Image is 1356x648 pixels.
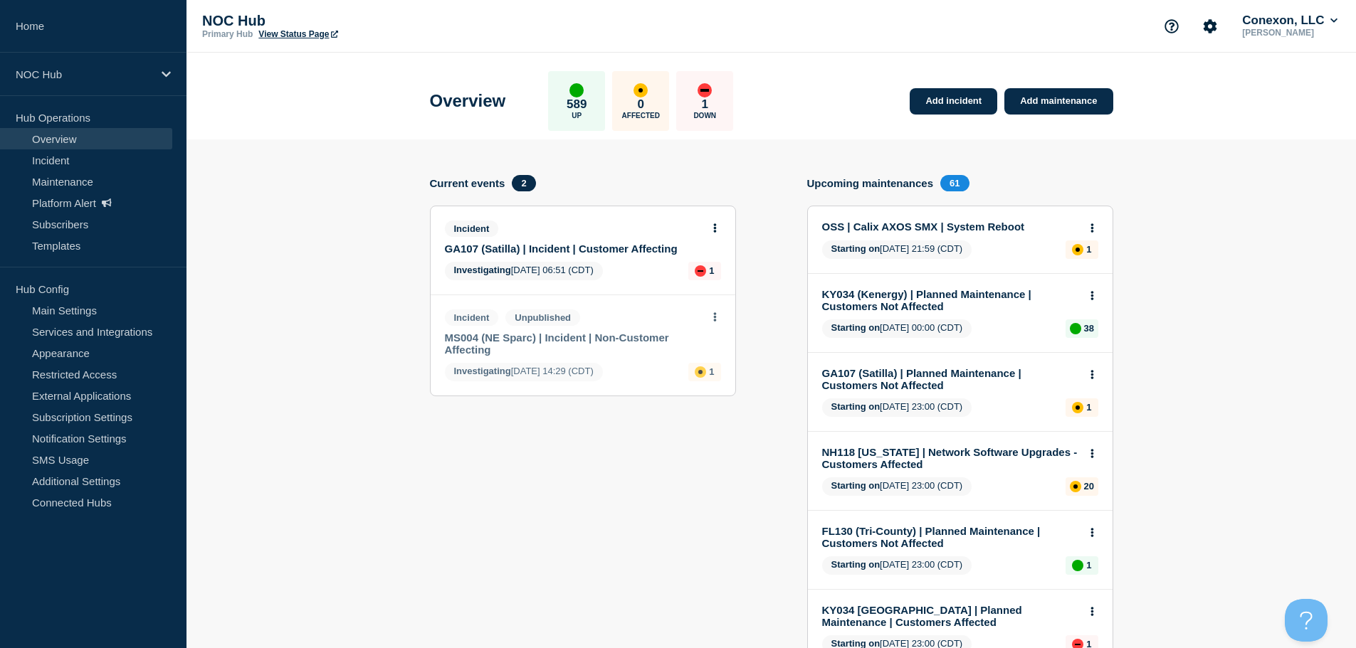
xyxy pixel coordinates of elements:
[831,243,881,254] span: Starting on
[822,477,972,496] span: [DATE] 23:00 (CDT)
[822,556,972,575] span: [DATE] 23:00 (CDT)
[1084,481,1094,492] p: 20
[822,240,972,259] span: [DATE] 21:59 (CDT)
[567,97,587,112] p: 589
[445,243,702,255] a: GA107 (Satilla) | Incident | Customer Affecting
[709,366,714,377] p: 1
[445,262,603,280] span: [DATE] 06:51 (CDT)
[1086,560,1091,570] p: 1
[430,91,506,111] h1: Overview
[693,112,716,119] p: Down
[1239,28,1340,38] p: [PERSON_NAME]
[831,480,881,491] span: Starting on
[1157,11,1187,41] button: Support
[1195,11,1225,41] button: Account settings
[822,604,1079,628] a: KY034 [GEOGRAPHIC_DATA] | Planned Maintenance | Customers Affected
[638,97,644,112] p: 0
[831,322,881,333] span: Starting on
[1072,402,1083,413] div: affected
[430,177,505,189] h4: Current events
[1084,323,1094,334] p: 38
[572,112,582,119] p: Up
[622,112,660,119] p: Affected
[16,68,152,80] p: NOC Hub
[822,398,972,417] span: [DATE] 23:00 (CDT)
[831,559,881,570] span: Starting on
[822,367,1079,391] a: GA107 (Satilla) | Planned Maintenance | Customers Not Affected
[1285,599,1328,642] iframe: Help Scout Beacon - Open
[822,221,1079,233] a: OSS | Calix AXOS SMX | System Reboot
[202,13,487,29] p: NOC Hub
[910,88,997,115] a: Add incident
[569,83,584,97] div: up
[831,401,881,412] span: Starting on
[702,97,708,112] p: 1
[822,446,1079,470] a: NH118 [US_STATE] | Network Software Upgrades - Customers Affected
[1072,244,1083,255] div: affected
[1239,14,1340,28] button: Conexon, LLC
[445,309,499,326] span: Incident
[1086,402,1091,413] p: 1
[822,525,1079,549] a: FL130 (Tri-County) | Planned Maintenance | Customers Not Affected
[822,288,1079,312] a: KY034 (Kenergy) | Planned Maintenance | Customers Not Affected
[709,265,714,276] p: 1
[1070,323,1081,334] div: up
[940,175,969,191] span: 61
[695,265,706,277] div: down
[202,29,253,39] p: Primary Hub
[258,29,337,39] a: View Status Page
[1086,244,1091,255] p: 1
[1072,560,1083,571] div: up
[1004,88,1113,115] a: Add maintenance
[445,221,499,237] span: Incident
[698,83,712,97] div: down
[512,175,535,191] span: 2
[695,366,706,378] div: affected
[807,177,934,189] h4: Upcoming maintenances
[454,366,511,376] span: Investigating
[1070,481,1081,492] div: affected
[445,363,603,381] span: [DATE] 14:29 (CDT)
[445,331,702,356] a: MS004 (NE Sparc) | Incident | Non-Customer Affecting
[505,309,580,326] span: Unpublished
[634,83,648,97] div: affected
[454,265,511,275] span: Investigating
[822,319,972,338] span: [DATE] 00:00 (CDT)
